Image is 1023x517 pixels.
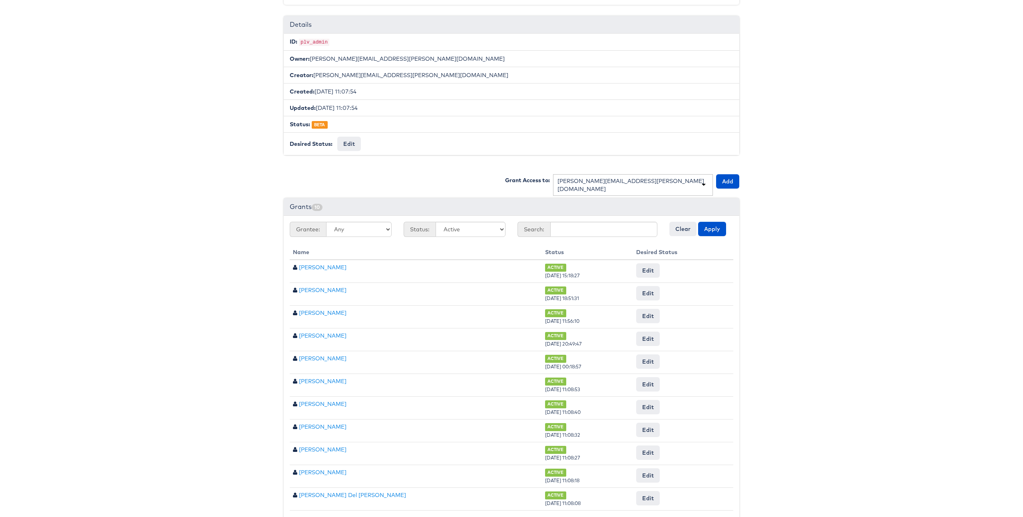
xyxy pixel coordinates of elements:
[299,378,346,385] a: [PERSON_NAME]
[293,447,297,452] span: User
[299,491,406,499] a: [PERSON_NAME] Del [PERSON_NAME]
[545,355,566,362] span: ACTIVE
[299,355,346,362] a: [PERSON_NAME]
[545,409,581,415] span: [DATE] 11:08:40
[545,295,579,301] span: [DATE] 18:51:31
[293,378,297,384] span: User
[293,333,297,338] span: User
[290,222,326,237] span: Grantee:
[299,309,346,316] a: [PERSON_NAME]
[557,177,709,193] div: [PERSON_NAME][EMAIL_ADDRESS][PERSON_NAME][DOMAIN_NAME]
[633,245,733,260] th: Desired Status
[636,377,660,392] button: Edit
[545,491,566,499] span: ACTIVE
[636,400,660,414] button: Edit
[545,378,566,385] span: ACTIVE
[636,445,660,460] button: Edit
[545,423,566,431] span: ACTIVE
[337,137,361,151] button: Edit
[636,468,660,483] button: Edit
[299,400,346,408] a: [PERSON_NAME]
[404,222,436,237] span: Status:
[293,469,297,475] span: User
[299,469,346,476] a: [PERSON_NAME]
[284,198,739,216] div: Grants
[545,364,581,370] span: [DATE] 00:18:57
[545,446,566,453] span: ACTIVE
[636,491,660,505] button: Edit
[293,492,297,498] span: User
[716,174,739,189] button: Add
[636,263,660,278] button: Edit
[545,341,582,347] span: [DATE] 20:49:47
[312,121,328,129] span: BETA
[284,99,739,116] li: [DATE] 11:07:54
[299,264,346,271] a: [PERSON_NAME]
[293,264,297,270] span: User
[545,432,580,438] span: [DATE] 11:08:32
[545,264,566,271] span: ACTIVE
[290,104,316,111] b: Updated:
[290,245,542,260] th: Name
[545,455,580,461] span: [DATE] 11:08:27
[545,400,566,408] span: ACTIVE
[545,469,566,476] span: ACTIVE
[542,245,633,260] th: Status
[284,67,739,84] li: [PERSON_NAME][EMAIL_ADDRESS][PERSON_NAME][DOMAIN_NAME]
[293,287,297,293] span: User
[545,477,579,483] span: [DATE] 11:08:18
[293,401,297,407] span: User
[290,121,310,128] b: Status:
[293,424,297,430] span: User
[290,38,297,45] b: ID:
[299,446,346,453] a: [PERSON_NAME]
[293,310,297,316] span: User
[299,332,346,339] a: [PERSON_NAME]
[636,354,660,369] button: Edit
[505,176,550,184] label: Grant Access to:
[545,272,580,278] span: [DATE] 15:18:27
[299,39,329,46] code: plv_admin
[290,88,314,95] b: Created:
[293,356,297,361] span: User
[290,55,310,62] b: Owner:
[545,318,579,324] span: [DATE] 11:56:10
[636,332,660,346] button: Edit
[545,286,566,294] span: ACTIVE
[290,140,332,147] b: Desired Status:
[290,72,313,79] b: Creator:
[698,222,726,236] button: Apply
[636,423,660,437] button: Edit
[545,309,566,317] span: ACTIVE
[545,500,581,506] span: [DATE] 11:08:08
[299,423,346,430] a: [PERSON_NAME]
[284,83,739,100] li: [DATE] 11:07:54
[299,286,346,294] a: [PERSON_NAME]
[545,332,566,340] span: ACTIVE
[636,286,660,300] button: Edit
[284,50,739,67] li: [PERSON_NAME][EMAIL_ADDRESS][PERSON_NAME][DOMAIN_NAME]
[669,222,697,236] button: Clear
[517,222,550,237] span: Search:
[636,309,660,323] button: Edit
[545,386,580,392] span: [DATE] 11:08:53
[284,16,739,34] div: Details
[312,204,322,211] span: 10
